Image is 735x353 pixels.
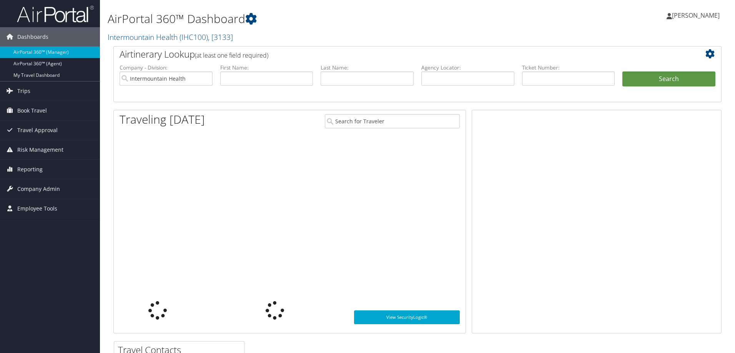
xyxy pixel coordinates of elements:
[17,27,48,46] span: Dashboards
[120,48,665,61] h2: Airtinerary Lookup
[108,32,233,42] a: Intermountain Health
[672,11,720,20] span: [PERSON_NAME]
[325,114,460,128] input: Search for Traveler
[17,160,43,179] span: Reporting
[17,140,63,159] span: Risk Management
[321,64,414,71] label: Last Name:
[17,179,60,199] span: Company Admin
[17,121,58,140] span: Travel Approval
[522,64,615,71] label: Ticket Number:
[17,199,57,218] span: Employee Tools
[120,111,205,128] h1: Traveling [DATE]
[17,81,30,101] span: Trips
[667,4,727,27] a: [PERSON_NAME]
[108,11,521,27] h1: AirPortal 360™ Dashboard
[220,64,313,71] label: First Name:
[354,310,460,324] a: View SecurityLogic®
[120,64,213,71] label: Company - Division:
[17,101,47,120] span: Book Travel
[622,71,715,87] button: Search
[180,32,208,42] span: ( IHC100 )
[195,51,268,60] span: (at least one field required)
[208,32,233,42] span: , [ 3133 ]
[17,5,94,23] img: airportal-logo.png
[421,64,514,71] label: Agency Locator:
